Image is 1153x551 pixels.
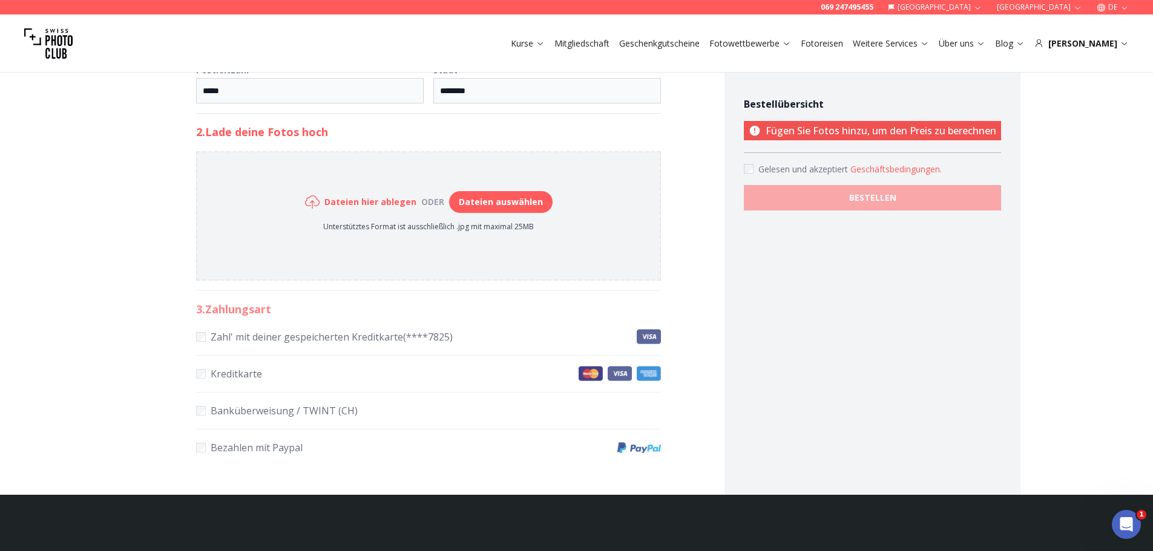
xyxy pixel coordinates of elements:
h4: Bestellübersicht [744,97,1001,111]
img: Swiss photo club [24,19,73,68]
button: Fotowettbewerbe [705,35,796,52]
b: BESTELLEN [849,192,896,204]
button: Weitere Services [848,35,934,52]
a: Über uns [939,37,985,50]
a: Fotoreisen [801,37,843,50]
button: Über uns [934,35,990,52]
span: 1 [1137,510,1146,520]
b: Stadt * [433,64,462,76]
button: Dateien auswählen [449,191,553,213]
a: Blog [995,37,1025,50]
a: Fotowettbewerbe [709,37,791,50]
div: oder [416,196,449,208]
button: Kurse [506,35,550,52]
a: Kurse [511,37,545,50]
p: Unterstütztes Format ist ausschließlich .jpg mit maximal 25MB [305,222,553,232]
div: [PERSON_NAME] [1034,37,1129,50]
input: Postleitzahl* [196,78,424,103]
p: Fügen Sie Fotos hinzu, um den Preis zu berechnen [744,121,1001,140]
button: BESTELLEN [744,185,1001,210]
a: Geschenkgutscheine [619,37,700,50]
input: Accept terms [744,164,754,174]
button: Geschenkgutscheine [614,35,705,52]
a: Mitgliedschaft [554,37,609,50]
b: Postleitzahl * [196,64,254,76]
input: Stadt* [433,78,661,103]
button: Accept termsGelesen und akzeptiert [850,163,942,175]
h2: 2. Lade deine Fotos hoch [196,123,661,140]
a: 069 247495455 [821,2,873,12]
a: Weitere Services [853,37,929,50]
span: Gelesen und akzeptiert [758,163,850,175]
button: Blog [990,35,1030,52]
button: Mitgliedschaft [550,35,614,52]
iframe: Intercom live chat [1112,510,1141,539]
button: Fotoreisen [796,35,848,52]
h6: Dateien hier ablegen [324,196,416,208]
